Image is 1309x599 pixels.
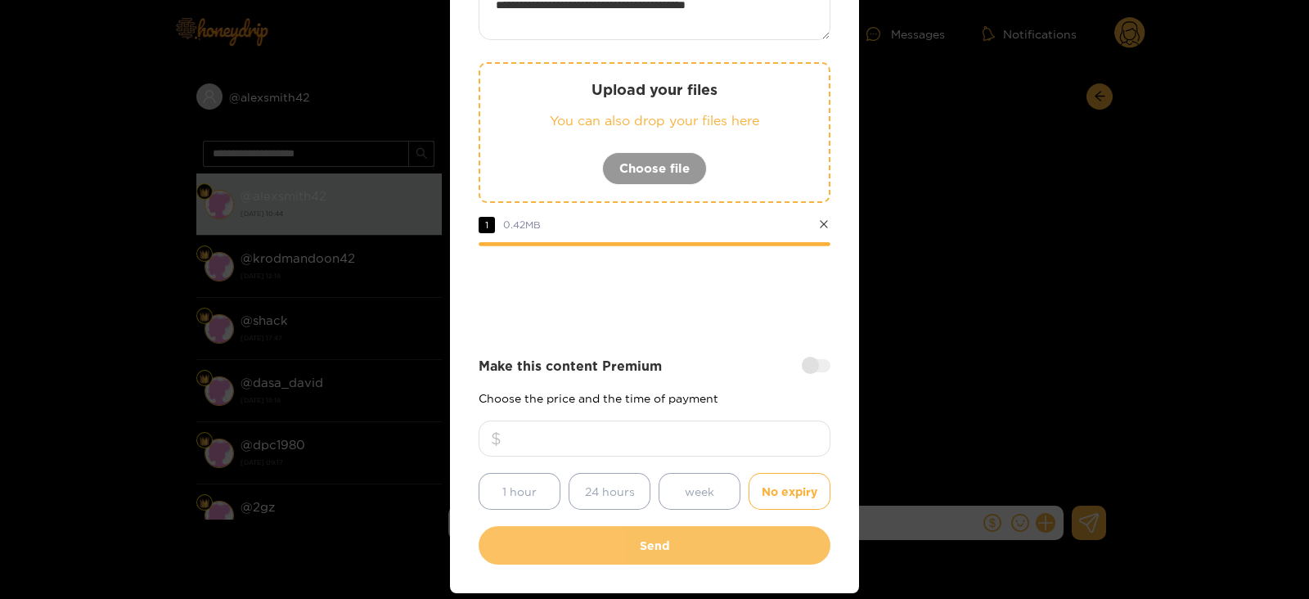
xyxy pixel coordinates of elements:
[585,482,635,501] span: 24 hours
[503,219,541,230] span: 0.42 MB
[479,357,662,376] strong: Make this content Premium
[602,152,707,185] button: Choose file
[762,482,817,501] span: No expiry
[513,80,796,99] p: Upload your files
[659,473,740,510] button: week
[479,526,830,565] button: Send
[479,392,830,404] p: Choose the price and the time of payment
[685,482,714,501] span: week
[513,111,796,130] p: You can also drop your files here
[479,473,560,510] button: 1 hour
[569,473,650,510] button: 24 hours
[479,217,495,233] span: 1
[749,473,830,510] button: No expiry
[502,482,537,501] span: 1 hour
